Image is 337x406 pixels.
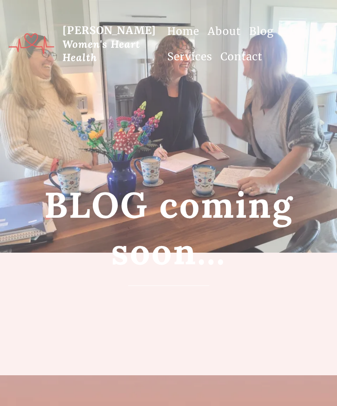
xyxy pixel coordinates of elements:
[44,182,293,275] span: BLOG coming soon...
[8,28,55,60] img: Brand Logo
[203,19,245,44] a: About
[62,24,156,37] strong: [PERSON_NAME]
[163,19,203,44] a: Home
[62,37,140,64] span: Women's Heart Health
[163,44,216,69] a: Services
[245,19,278,44] a: Blog
[216,44,267,69] a: Contact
